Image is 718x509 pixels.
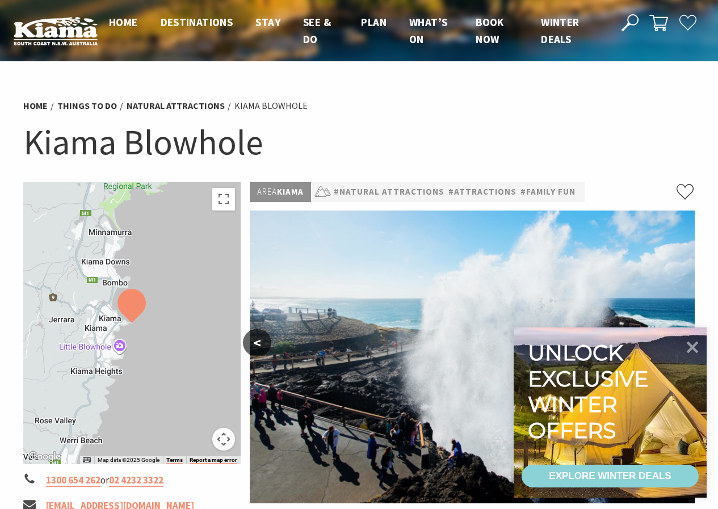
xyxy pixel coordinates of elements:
span: See & Do [303,15,331,46]
span: Stay [255,15,280,29]
li: Kiama Blowhole [234,99,308,113]
img: Close up of the Kiama Blowhole [250,211,695,503]
button: Toggle fullscreen view [212,188,235,211]
span: What’s On [409,15,447,46]
img: Kiama Logo [14,16,98,45]
nav: Main Menu [98,14,608,48]
p: Kiama [250,182,311,202]
a: 1300 654 262 [46,474,100,487]
li: or [23,473,241,488]
a: EXPLORE WINTER DEALS [522,465,699,487]
span: Book now [476,15,504,46]
a: Home [23,100,48,112]
a: 02 4232 3322 [109,474,163,487]
span: Map data ©2025 Google [98,457,159,463]
button: Keyboard shortcuts [83,456,91,464]
a: Open this area in Google Maps (opens a new window) [26,449,64,464]
span: Winter Deals [541,15,579,46]
a: Report a map error [190,457,237,464]
a: Terms [166,457,183,464]
a: Things To Do [57,100,117,112]
img: Google [26,449,64,464]
span: Area [257,186,277,197]
a: #Natural Attractions [334,185,444,199]
a: #Family Fun [520,185,576,199]
span: Destinations [161,15,233,29]
a: #Attractions [448,185,517,199]
a: Natural Attractions [127,100,225,112]
span: Plan [361,15,387,29]
button: < [243,329,271,356]
span: Home [109,15,138,29]
div: EXPLORE WINTER DEALS [549,465,671,487]
div: Unlock exclusive winter offers [528,340,653,443]
h1: Kiama Blowhole [23,119,695,165]
button: Map camera controls [212,428,235,451]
